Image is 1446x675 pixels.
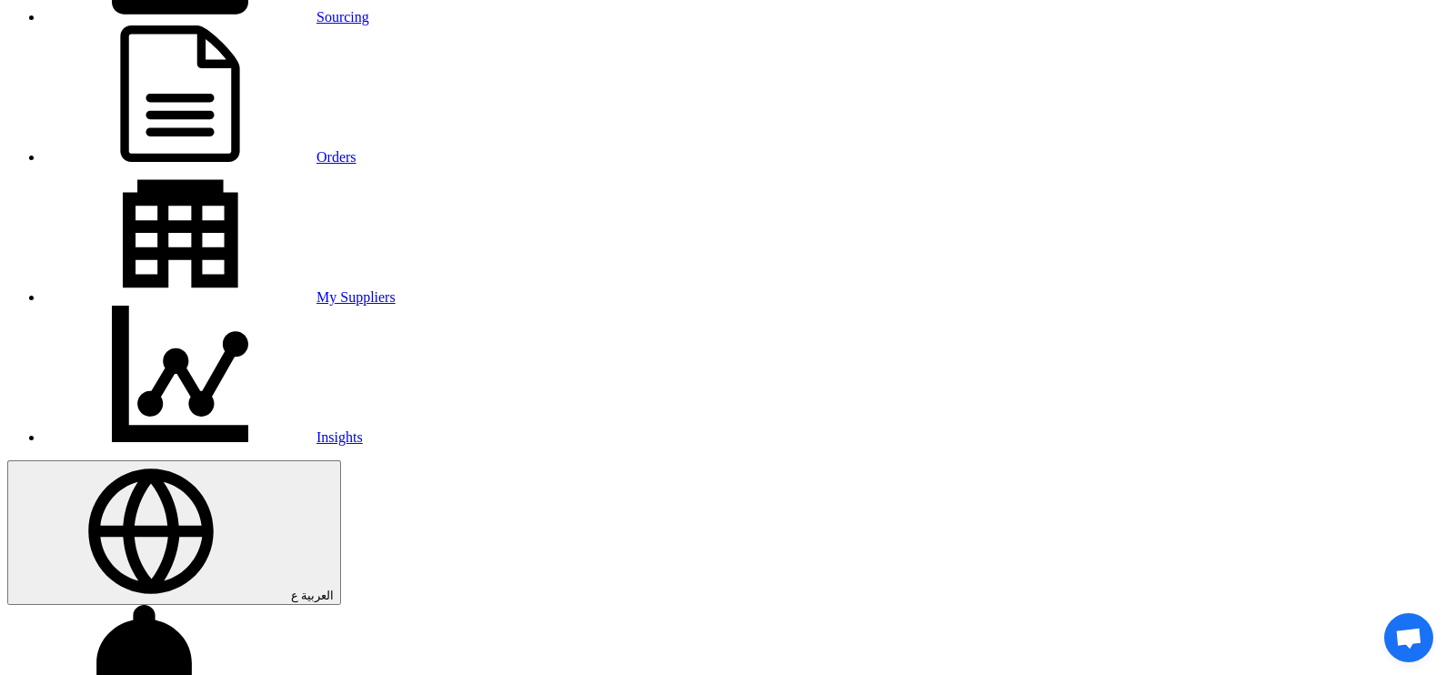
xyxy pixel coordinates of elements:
span: العربية [301,589,334,602]
a: Sourcing [44,9,369,25]
a: My Suppliers [44,289,396,305]
a: Open chat [1384,613,1433,662]
a: Orders [44,149,356,165]
button: العربية ع [7,460,341,605]
span: ع [291,589,298,602]
a: Insights [44,429,363,445]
